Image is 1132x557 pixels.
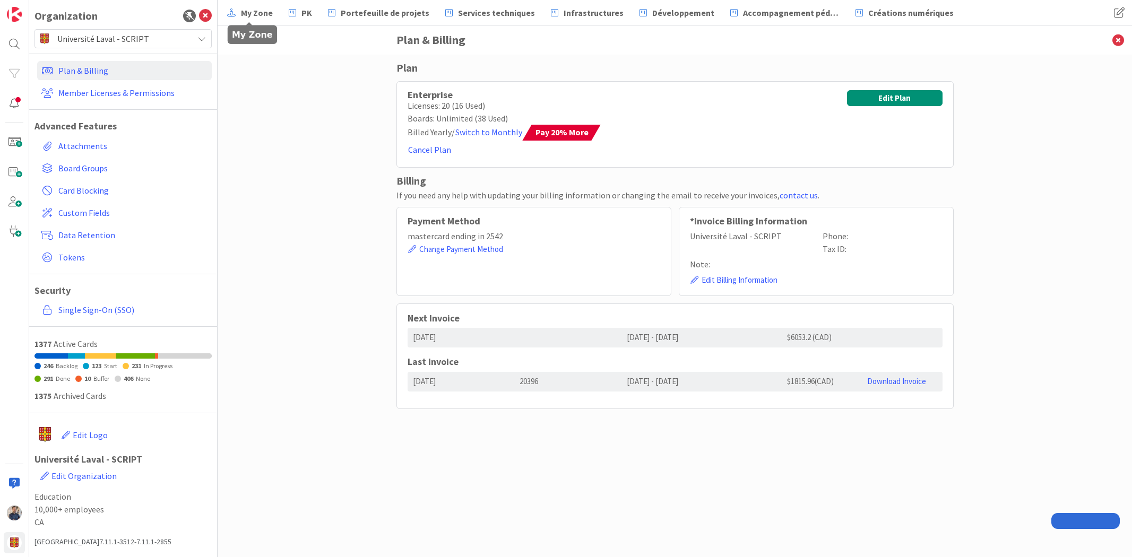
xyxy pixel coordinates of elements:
[34,390,51,401] span: 1375
[743,6,840,19] span: Accompagnement pédagogique
[37,248,212,267] a: Tokens
[73,430,108,440] span: Edit Logo
[724,3,846,22] a: Accompagnement pédagogique
[34,516,212,528] span: CA
[37,159,212,178] a: Board Groups
[34,285,212,297] h1: Security
[782,328,862,347] div: $6053.2 (CAD)
[849,3,960,22] a: Créations numériques
[34,8,98,24] div: Organization
[408,356,943,368] h5: Last Invoice
[34,536,212,547] div: [GEOGRAPHIC_DATA] 7.11.1-3512-7.11.1-2855
[144,362,172,370] span: In Progress
[124,375,133,382] span: 406
[690,258,943,271] p: Note:
[408,243,504,256] button: Change Payment Method
[545,3,630,22] a: Infrastructures
[44,375,53,382] span: 291
[408,216,660,227] h2: Payment Method
[396,25,954,55] h3: Plan & Billing
[690,230,810,242] p: Université Laval - SCRIPT
[232,30,273,40] h5: My Zone
[58,229,208,241] span: Data Retention
[34,338,51,349] span: 1377
[44,362,53,370] span: 246
[37,300,212,319] a: Single Sign-On (SSO)
[408,112,596,125] div: Boards: Unlimited (38 Used)
[37,83,212,102] a: Member Licenses & Permissions
[58,251,208,264] span: Tokens
[396,189,954,202] div: If you need any help with updating your billing information or changing the email to receive your...
[408,312,943,324] h5: Next Invoice
[408,230,660,242] p: mastercard ending in 2542
[93,375,109,382] span: Buffer
[621,372,782,391] div: [DATE] - [DATE]
[57,31,188,46] span: Université Laval - SCRIPT
[58,184,208,197] span: Card Blocking
[40,465,117,487] button: Edit Organization
[823,242,943,255] p: Tax ID:
[847,90,943,106] button: Edit Plan
[408,328,515,347] div: [DATE]
[408,90,596,99] div: Enterprise
[37,61,212,80] a: Plan & Billing
[37,225,212,245] a: Data Retention
[439,3,541,22] a: Services techniques
[51,471,117,481] span: Edit Organization
[408,125,596,141] div: Billed Yearly /
[34,120,212,132] h1: Advanced Features
[61,424,108,446] button: Edit Logo
[564,6,624,19] span: Infrastructures
[241,6,273,19] span: My Zone
[37,203,212,222] a: Custom Fields
[867,376,926,386] a: Download Invoice
[458,6,535,19] span: Services techniques
[34,389,212,402] div: Archived Cards
[34,424,56,445] img: avatar
[7,506,22,520] img: MW
[455,125,523,139] button: Switch to Monthly
[92,362,101,370] span: 123
[868,6,954,19] span: Créations numériques
[221,3,279,22] a: My Zone
[322,3,436,22] a: Portefeuille de projets
[282,3,318,22] a: PK
[396,173,954,189] div: Billing
[7,535,22,550] img: avatar
[823,230,943,242] p: Phone:
[136,375,150,382] span: None
[84,375,91,382] span: 10
[56,362,77,370] span: Backlog
[782,372,862,391] div: $ 1815.96 ( CAD )
[535,125,588,140] span: Pay 20% More
[58,206,208,219] span: Custom Fields
[408,372,515,391] div: [DATE]
[132,362,141,370] span: 231
[408,143,452,156] button: Cancel Plan
[621,328,782,347] div: [DATE] - [DATE]
[301,6,312,19] span: PK
[34,490,212,503] span: Education
[37,181,212,200] a: Card Blocking
[690,274,778,287] button: Edit Billing Information
[7,7,22,22] img: Visit kanbanzone.com
[104,362,117,370] span: Start
[58,162,208,175] span: Board Groups
[37,31,52,46] img: avatar
[633,3,721,22] a: Développement
[514,372,621,391] div: 20396
[408,99,596,112] div: Licenses: 20 (16 Used)
[780,190,818,201] a: contact us
[652,6,714,19] span: Développement
[34,337,212,350] div: Active Cards
[34,454,212,487] h1: Université Laval - SCRIPT
[690,216,943,227] h2: *Invoice Billing Information
[56,375,70,382] span: Done
[396,60,954,76] div: Plan
[34,503,212,516] span: 10,000+ employees
[37,136,212,155] a: Attachments
[341,6,429,19] span: Portefeuille de projets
